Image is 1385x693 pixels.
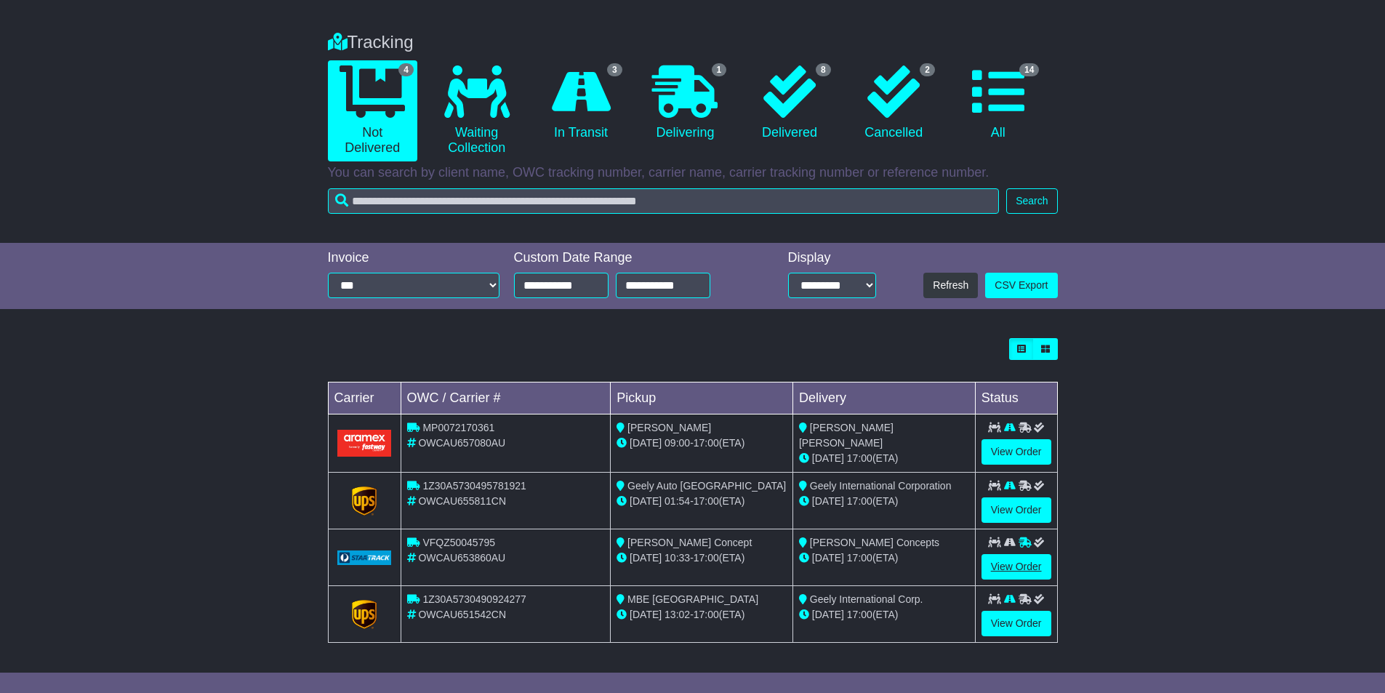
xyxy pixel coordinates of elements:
a: Waiting Collection [432,60,521,161]
span: 1Z30A5730495781921 [422,480,526,492]
div: - (ETA) [617,436,787,451]
span: [DATE] [812,452,844,464]
a: CSV Export [985,273,1057,298]
span: 1Z30A5730490924277 [422,593,526,605]
span: MBE [GEOGRAPHIC_DATA] [627,593,758,605]
span: Geely Auto [GEOGRAPHIC_DATA] [627,480,786,492]
span: 01:54 [665,495,690,507]
a: 3 In Transit [536,60,625,146]
div: Custom Date Range [514,250,747,266]
span: [DATE] [630,495,662,507]
span: [PERSON_NAME] [627,422,711,433]
a: View Order [981,439,1051,465]
a: 4 Not Delivered [328,60,417,161]
span: 17:00 [847,495,872,507]
span: [DATE] [630,437,662,449]
span: 8 [816,63,831,76]
span: 17:00 [847,552,872,564]
span: OWCAU651542CN [418,609,506,620]
a: View Order [981,611,1051,636]
img: GetCarrierServiceLogo [337,550,392,565]
span: [DATE] [630,609,662,620]
div: (ETA) [799,550,969,566]
span: 10:33 [665,552,690,564]
div: - (ETA) [617,550,787,566]
td: Carrier [328,382,401,414]
td: Pickup [611,382,793,414]
td: Delivery [792,382,975,414]
button: Refresh [923,273,978,298]
img: Aramex.png [337,430,392,457]
div: - (ETA) [617,494,787,509]
span: OWCAU657080AU [418,437,505,449]
div: (ETA) [799,494,969,509]
span: VFQZ50045795 [422,537,495,548]
a: View Order [981,554,1051,580]
span: OWCAU655811CN [418,495,506,507]
img: GetCarrierServiceLogo [352,600,377,629]
div: Invoice [328,250,499,266]
span: 4 [398,63,414,76]
a: 1 Delivering [641,60,730,146]
div: Display [788,250,876,266]
span: 17:00 [694,552,719,564]
button: Search [1006,188,1057,214]
span: 09:00 [665,437,690,449]
span: 17:00 [694,495,719,507]
span: 13:02 [665,609,690,620]
img: GetCarrierServiceLogo [352,486,377,516]
td: OWC / Carrier # [401,382,611,414]
a: View Order [981,497,1051,523]
span: MP0072170361 [422,422,494,433]
div: (ETA) [799,451,969,466]
span: 1 [712,63,727,76]
span: [DATE] [630,552,662,564]
span: Geely International Corporation [810,480,952,492]
span: 3 [607,63,622,76]
span: 17:00 [694,437,719,449]
span: 17:00 [847,609,872,620]
span: 17:00 [694,609,719,620]
span: OWCAU653860AU [418,552,505,564]
div: - (ETA) [617,607,787,622]
span: 14 [1019,63,1039,76]
span: 2 [920,63,935,76]
a: 2 Cancelled [849,60,939,146]
span: [DATE] [812,609,844,620]
span: Geely International Corp. [810,593,923,605]
span: [PERSON_NAME] Concept [627,537,752,548]
p: You can search by client name, OWC tracking number, carrier name, carrier tracking number or refe... [328,165,1058,181]
td: Status [975,382,1057,414]
span: [DATE] [812,495,844,507]
span: [PERSON_NAME] [PERSON_NAME] [799,422,894,449]
span: 17:00 [847,452,872,464]
div: (ETA) [799,607,969,622]
span: [DATE] [812,552,844,564]
a: 14 All [953,60,1043,146]
a: 8 Delivered [744,60,834,146]
span: [PERSON_NAME] Concepts [810,537,939,548]
div: Tracking [321,32,1065,53]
